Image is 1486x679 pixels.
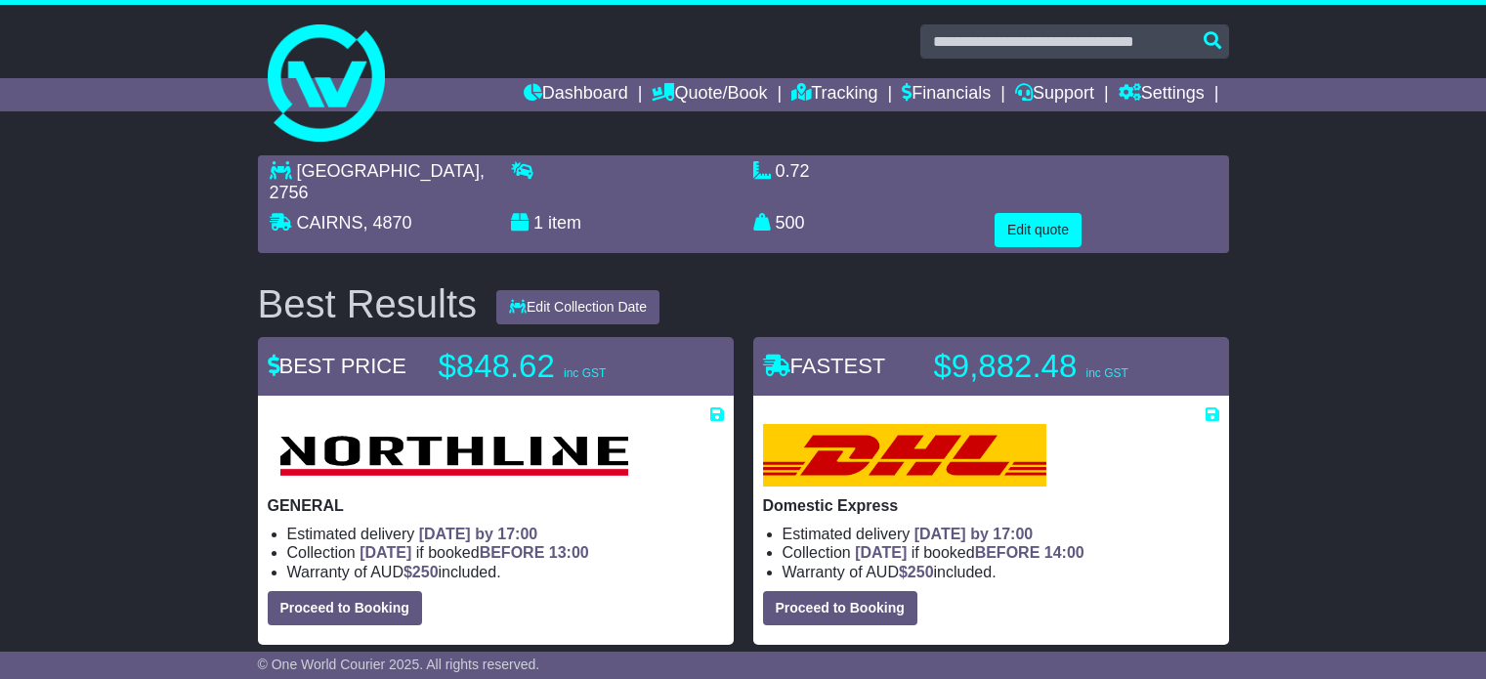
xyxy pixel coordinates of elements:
[524,78,628,111] a: Dashboard
[975,544,1040,561] span: BEFORE
[258,657,540,672] span: © One World Courier 2025. All rights reserved.
[268,496,724,515] p: GENERAL
[268,591,422,625] button: Proceed to Booking
[268,354,406,378] span: BEST PRICE
[549,544,589,561] span: 13:00
[995,213,1082,247] button: Edit quote
[1119,78,1205,111] a: Settings
[412,564,439,580] span: 250
[419,526,538,542] span: [DATE] by 17:00
[360,544,588,561] span: if booked
[1044,544,1084,561] span: 14:00
[763,496,1219,515] p: Domestic Express
[287,525,724,543] li: Estimated delivery
[363,213,412,233] span: , 4870
[439,347,683,386] p: $848.62
[287,563,724,581] li: Warranty of AUD included.
[783,543,1219,562] li: Collection
[297,161,480,181] span: [GEOGRAPHIC_DATA]
[480,544,545,561] span: BEFORE
[776,213,805,233] span: 500
[548,213,581,233] span: item
[763,354,886,378] span: FASTEST
[496,290,659,324] button: Edit Collection Date
[652,78,767,111] a: Quote/Book
[783,525,1219,543] li: Estimated delivery
[914,526,1034,542] span: [DATE] by 17:00
[902,78,991,111] a: Financials
[1085,366,1127,380] span: inc GST
[248,282,488,325] div: Best Results
[403,564,439,580] span: $
[783,563,1219,581] li: Warranty of AUD included.
[1015,78,1094,111] a: Support
[855,544,907,561] span: [DATE]
[763,591,917,625] button: Proceed to Booking
[763,424,1046,487] img: DHL: Domestic Express
[934,347,1178,386] p: $9,882.48
[908,564,934,580] span: 250
[297,213,363,233] span: CAIRNS
[776,161,810,181] span: 0.72
[270,161,485,202] span: , 2756
[287,543,724,562] li: Collection
[855,544,1083,561] span: if booked
[791,78,877,111] a: Tracking
[899,564,934,580] span: $
[360,544,411,561] span: [DATE]
[564,366,606,380] span: inc GST
[533,213,543,233] span: 1
[268,424,640,487] img: Northline Distribution: GENERAL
